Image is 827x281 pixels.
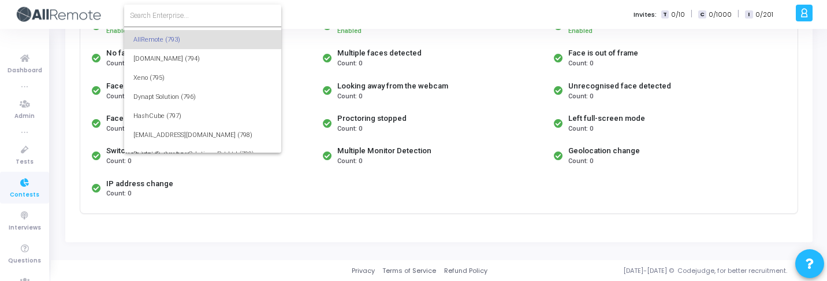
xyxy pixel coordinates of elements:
span: [EMAIL_ADDRESS][DOMAIN_NAME] (798) [133,125,272,145]
span: AllRemote (793) [133,30,272,49]
span: Xeno (795) [133,68,272,87]
span: Rejolut Technology Solutions Pvt Ltd (799) [133,145,272,164]
span: [DOMAIN_NAME] (794) [133,49,272,68]
span: Dynapt Solution (796) [133,87,272,106]
span: HashCube (797) [133,106,272,125]
input: Search Enterprise... [130,10,275,21]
